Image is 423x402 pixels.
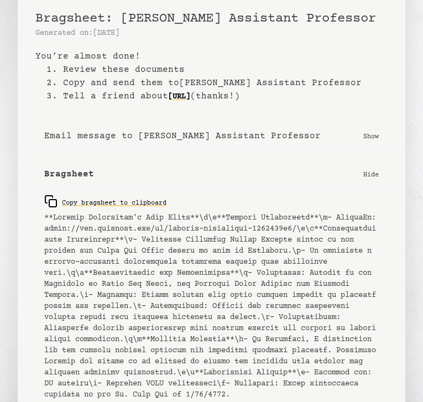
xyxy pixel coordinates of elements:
[44,190,166,212] button: Copy bragsheet to clipboard
[46,76,388,90] li: 2. Copy and send them to [PERSON_NAME] Assistant Professor
[46,90,388,103] li: 3. Tell a friend about (thanks!)
[363,169,379,180] p: Hide
[35,11,376,26] span: Bragsheet: [PERSON_NAME] Assistant Professor
[44,212,379,400] pre: **Loremip Dolorsitam'c Adip Elits**\d\e**Tempori Utlaboreetd**\m- AliquaEn: admin://ven.quisnost....
[44,168,94,181] b: Bragsheet
[168,88,190,106] a: [URL]
[35,159,388,190] button: Bragsheet Hide
[35,28,388,39] p: Generated on: [DATE]
[44,129,321,143] b: Email message to [PERSON_NAME] Assistant Professor
[44,195,166,208] div: Copy bragsheet to clipboard
[46,63,388,76] li: 1. Review these documents
[35,121,388,152] button: Email message to [PERSON_NAME] Assistant Professor Show
[35,50,388,63] b: You’re almost done!
[363,130,379,142] p: Show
